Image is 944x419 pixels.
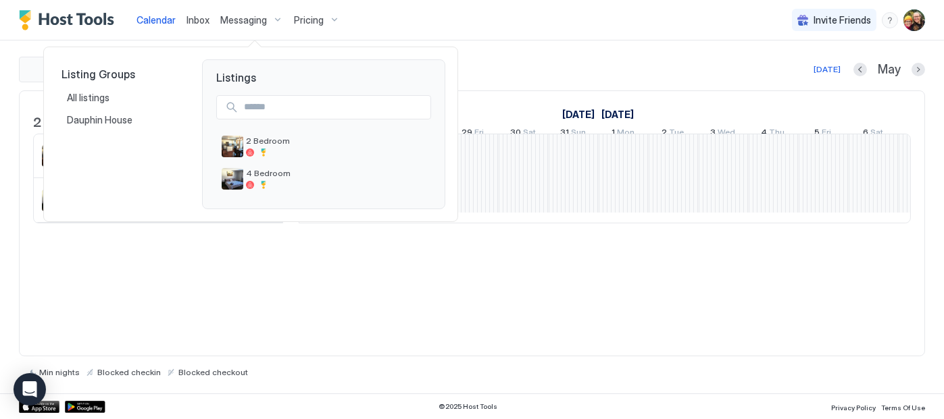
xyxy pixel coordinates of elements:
[246,136,426,146] span: 2 Bedroom
[246,168,426,178] span: 4 Bedroom
[67,114,134,126] span: Dauphin House
[222,136,243,157] div: listing image
[222,168,243,190] div: listing image
[14,373,46,406] div: Open Intercom Messenger
[239,96,430,119] input: Input Field
[203,60,445,84] span: Listings
[61,67,180,81] span: Listing Groups
[67,92,111,104] span: All listings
